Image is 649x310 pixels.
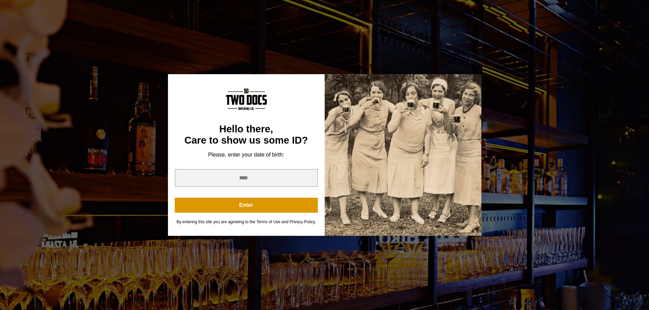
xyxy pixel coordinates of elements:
[175,198,318,213] button: Enter
[226,88,267,110] img: Content Logo
[175,151,318,158] div: Please, enter your date of birth:
[175,169,318,187] input: year
[175,124,318,146] div: Hello there, Care to show us some ID?
[175,219,318,225] div: By entering this site you are agreeing to the Terms of Use and Privacy Policy.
